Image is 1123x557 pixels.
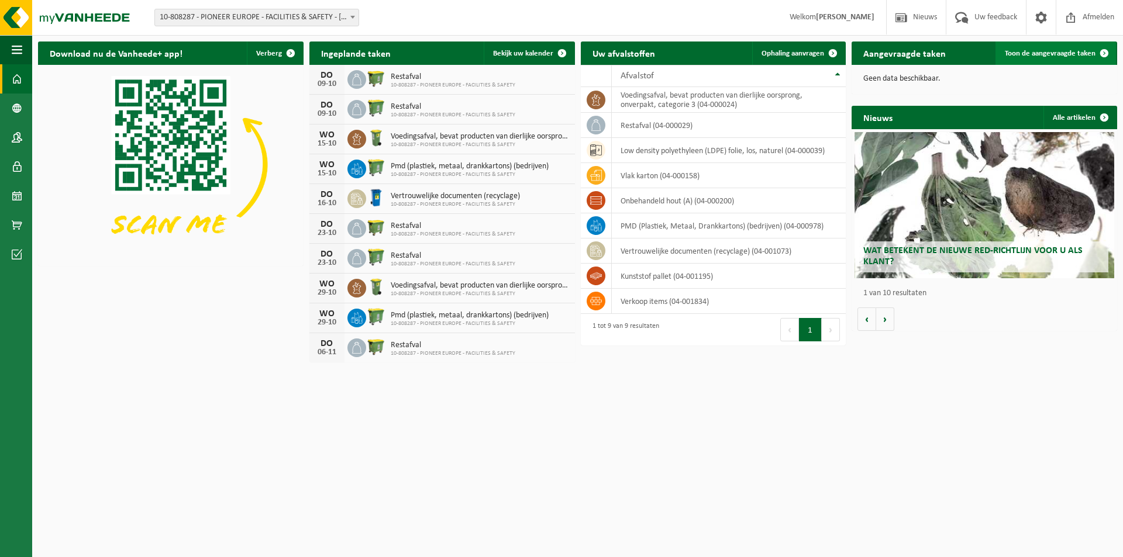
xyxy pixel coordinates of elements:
div: DO [315,71,339,80]
span: Voedingsafval, bevat producten van dierlijke oorsprong, onverpakt, categorie 3 [391,132,569,141]
button: Verberg [247,41,302,65]
img: Download de VHEPlus App [38,65,304,264]
div: 09-10 [315,80,339,88]
div: WO [315,279,339,289]
p: Geen data beschikbaar. [863,75,1105,83]
div: DO [315,190,339,199]
td: vertrouwelijke documenten (recyclage) (04-001073) [612,238,846,264]
div: DO [315,339,339,348]
span: 10-808287 - PIONEER EUROPE - FACILITIES & SAFETY [391,171,549,178]
span: Verberg [256,50,282,57]
td: onbehandeld hout (A) (04-000200) [612,188,846,213]
span: 10-808287 - PIONEER EUROPE - FACILITIES & SAFETY - MELSELE [155,9,359,26]
div: WO [315,309,339,319]
a: Ophaling aanvragen [752,41,845,65]
span: 10-808287 - PIONEER EUROPE - FACILITIES & SAFETY [391,320,549,327]
span: 10-808287 - PIONEER EUROPE - FACILITIES & SAFETY [391,82,515,89]
h2: Download nu de Vanheede+ app! [38,41,194,64]
span: 10-808287 - PIONEER EUROPE - FACILITIES & SAFETY - MELSELE [154,9,359,26]
div: 1 tot 9 van 9 resultaten [587,317,659,342]
a: Alle artikelen [1043,106,1116,129]
span: Bekijk uw kalender [493,50,553,57]
a: Bekijk uw kalender [484,41,574,65]
div: 23-10 [315,259,339,267]
span: 10-808287 - PIONEER EUROPE - FACILITIES & SAFETY [391,350,515,357]
div: WO [315,130,339,140]
a: Toon de aangevraagde taken [995,41,1116,65]
div: 15-10 [315,140,339,148]
div: 15-10 [315,169,339,178]
div: 16-10 [315,199,339,207]
span: Restafval [391,222,515,231]
img: WB-1100-HPE-GN-50 [366,337,386,357]
div: 06-11 [315,348,339,357]
img: WB-0140-HPE-GN-50 [366,277,386,297]
span: Pmd (plastiek, metaal, drankkartons) (bedrijven) [391,162,549,171]
span: 10-808287 - PIONEER EUROPE - FACILITIES & SAFETY [391,112,515,119]
span: Afvalstof [621,71,654,81]
button: Previous [780,318,799,341]
span: Restafval [391,251,515,261]
img: WB-0770-HPE-GN-50 [366,247,386,267]
img: WB-0770-HPE-GN-50 [366,98,386,118]
span: Restafval [391,341,515,350]
div: DO [315,250,339,259]
span: Restafval [391,72,515,82]
td: verkoop items (04-001834) [612,289,846,314]
div: 09-10 [315,110,339,118]
td: kunststof pallet (04-001195) [612,264,846,289]
span: Ophaling aanvragen [762,50,824,57]
strong: [PERSON_NAME] [816,13,874,22]
span: 10-808287 - PIONEER EUROPE - FACILITIES & SAFETY [391,141,569,148]
div: 23-10 [315,229,339,237]
img: WB-0240-HPE-BE-09 [366,188,386,207]
img: WB-1100-HPE-GN-50 [366,217,386,237]
div: 29-10 [315,319,339,327]
h2: Nieuws [852,106,904,129]
div: DO [315,101,339,110]
span: 10-808287 - PIONEER EUROPE - FACILITIES & SAFETY [391,261,515,268]
span: Restafval [391,102,515,112]
h2: Aangevraagde taken [852,41,957,64]
span: 10-808287 - PIONEER EUROPE - FACILITIES & SAFETY [391,201,520,208]
span: Voedingsafval, bevat producten van dierlijke oorsprong, onverpakt, categorie 3 [391,281,569,290]
span: 10-808287 - PIONEER EUROPE - FACILITIES & SAFETY [391,290,569,297]
button: Next [822,318,840,341]
div: DO [315,220,339,229]
span: 10-808287 - PIONEER EUROPE - FACILITIES & SAFETY [391,231,515,238]
img: WB-0770-HPE-GN-50 [366,158,386,178]
td: voedingsafval, bevat producten van dierlijke oorsprong, onverpakt, categorie 3 (04-000024) [612,87,846,113]
td: vlak karton (04-000158) [612,163,846,188]
span: Toon de aangevraagde taken [1005,50,1096,57]
button: Volgende [876,307,894,331]
span: Vertrouwelijke documenten (recyclage) [391,192,520,201]
img: WB-1100-HPE-GN-50 [366,68,386,88]
img: WB-0770-HPE-GN-50 [366,307,386,327]
td: PMD (Plastiek, Metaal, Drankkartons) (bedrijven) (04-000978) [612,213,846,238]
img: WB-0140-HPE-GN-50 [366,128,386,148]
button: Vorige [857,307,876,331]
span: Wat betekent de nieuwe RED-richtlijn voor u als klant? [863,246,1083,267]
td: restafval (04-000029) [612,113,846,138]
button: 1 [799,318,822,341]
a: Wat betekent de nieuwe RED-richtlijn voor u als klant? [855,132,1115,278]
h2: Uw afvalstoffen [581,41,667,64]
span: Pmd (plastiek, metaal, drankkartons) (bedrijven) [391,311,549,320]
div: WO [315,160,339,169]
p: 1 van 10 resultaten [863,289,1111,297]
td: low density polyethyleen (LDPE) folie, los, naturel (04-000039) [612,138,846,163]
h2: Ingeplande taken [309,41,402,64]
div: 29-10 [315,289,339,297]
